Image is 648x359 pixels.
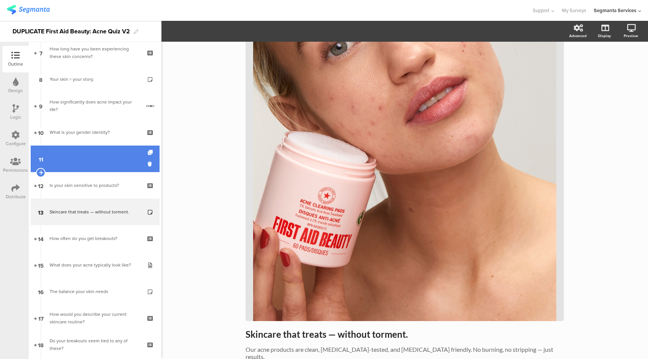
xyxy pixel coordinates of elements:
div: Advanced [569,33,587,39]
div: Distribute [6,193,26,200]
a: 9 How significantly does acne impact your life? [31,92,160,119]
a: 13 Skincare that treats — without torment. [31,199,160,225]
span: 14 [38,234,44,243]
span: Support [533,7,549,14]
div: How long have you been experiencing these skin concerns? [50,45,140,60]
span: 12 [38,181,44,190]
span: 7 [39,49,42,57]
a: 16 The balance your skin needs [31,278,160,305]
span: 17 [38,314,44,322]
img: segmanta logo [7,5,50,14]
div: Skincare that treats — without torment. [50,208,140,216]
div: Design [8,87,23,94]
div: How significantly does acne impact your life? [50,98,141,113]
a: 18 Do your breakouts seem tied to any of these? [31,331,160,358]
div: Logic [10,114,21,121]
a: 17 How would you describe your current skincare routine? [31,305,160,331]
div: How often do you get breakouts? [50,235,140,242]
a: 14 How often do you get breakouts? [31,225,160,252]
span: 18 [38,340,44,349]
a: 10 What is your gender identity? [31,119,160,146]
i: Delete [148,160,154,168]
span: 9 [39,102,42,110]
div: Segmanta Services [594,7,636,14]
i: Duplicate [148,150,154,155]
a: 8 Your skin = your story. [31,66,160,92]
span: 16 [38,287,44,296]
div: Do your breakouts seem tied to any of these? [50,337,140,352]
span: 8 [39,75,42,83]
div: Is your skin sensitive to products? [50,182,140,189]
div: What does your acne typically look like? [50,261,140,269]
div: Display [598,33,611,39]
div: Preview [624,33,638,39]
a: 15 What does your acne typically look like? [31,252,160,278]
div: How would you describe your current skincare routine? [50,310,140,326]
div: Outline [8,61,23,67]
a: 12 Is your skin sensitive to products? [31,172,160,199]
div: Configure [6,140,26,147]
div: Permissions [3,167,28,174]
span: 10 [38,128,44,136]
a: 7 How long have you been experiencing these skin concerns? [31,39,160,66]
div: DUPLICATE First Aid Beauty: Acne Quiz V2 [13,25,130,38]
strong: Skincare that treats — without torment. [246,329,408,340]
span: 11 [39,155,43,163]
div: Your skin = your story. [50,75,140,83]
div: The balance your skin needs [50,288,140,295]
a: 11 [31,146,160,172]
div: What is your gender identity? [50,129,140,136]
span: 13 [38,208,44,216]
span: 15 [38,261,44,269]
